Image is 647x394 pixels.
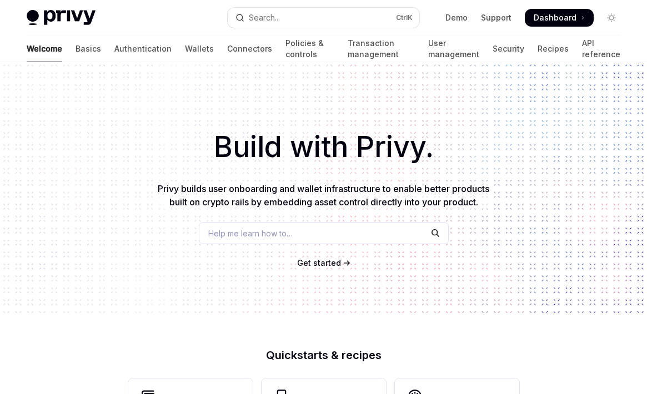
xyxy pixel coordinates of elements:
span: Ctrl K [396,13,413,22]
a: Security [493,36,524,62]
a: Wallets [185,36,214,62]
a: Get started [297,257,341,269]
button: Open search [228,8,420,28]
a: Welcome [27,36,62,62]
span: Help me learn how to… [208,228,293,239]
a: Dashboard [525,9,594,27]
a: Policies & controls [285,36,334,62]
a: Recipes [538,36,569,62]
a: Demo [445,12,468,23]
a: Basics [76,36,101,62]
a: Transaction management [348,36,415,62]
h1: Build with Privy. [18,125,629,169]
a: API reference [582,36,620,62]
a: User management [428,36,479,62]
h2: Quickstarts & recipes [128,350,519,361]
span: Dashboard [534,12,576,23]
img: light logo [27,10,96,26]
a: Connectors [227,36,272,62]
a: Support [481,12,511,23]
a: Authentication [114,36,172,62]
div: Search... [249,11,280,24]
span: Get started [297,258,341,267]
button: Toggle dark mode [603,9,620,27]
span: Privy builds user onboarding and wallet infrastructure to enable better products built on crypto ... [158,183,489,208]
